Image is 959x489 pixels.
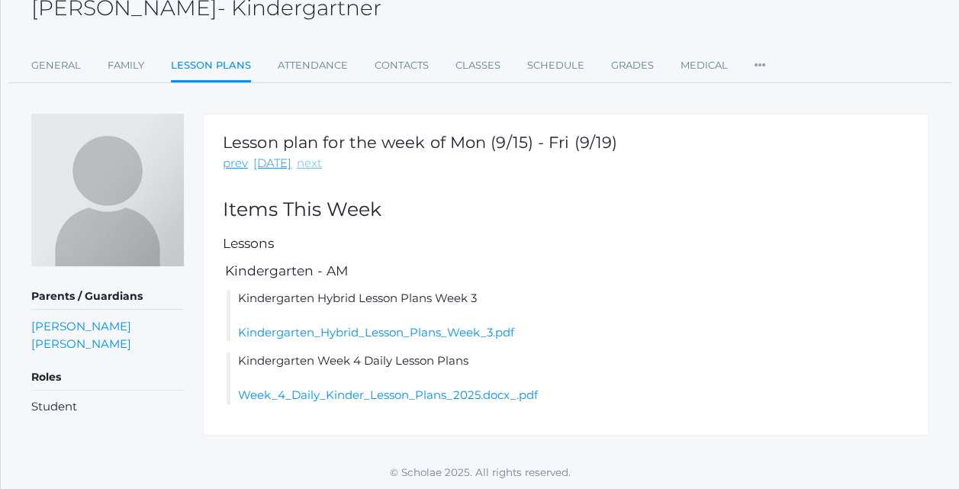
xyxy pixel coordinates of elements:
[238,388,538,402] a: Week_4_Daily_Kinder_Lesson_Plans_2025.docx_.pdf
[455,50,500,81] a: Classes
[375,50,429,81] a: Contacts
[31,317,131,335] a: [PERSON_NAME]
[223,264,909,278] h5: Kindergarten - AM
[108,50,144,81] a: Family
[31,284,184,310] h5: Parents / Guardians
[611,50,654,81] a: Grades
[31,398,184,416] li: Student
[171,50,251,83] a: Lesson Plans
[223,199,909,220] h2: Items This Week
[681,50,728,81] a: Medical
[31,365,184,391] h5: Roles
[1,465,959,480] p: © Scholae 2025. All rights reserved.
[278,50,348,81] a: Attendance
[223,134,617,151] h1: Lesson plan for the week of Mon (9/15) - Fri (9/19)
[31,114,184,266] img: Vincent Scrudato
[227,290,909,342] li: Kindergarten Hybrid Lesson Plans Week 3
[31,335,131,352] a: [PERSON_NAME]
[223,155,248,172] a: prev
[527,50,584,81] a: Schedule
[297,155,322,172] a: next
[238,325,514,339] a: Kindergarten_Hybrid_Lesson_Plans_Week_3.pdf
[223,236,909,251] h5: Lessons
[227,352,909,404] li: Kindergarten Week 4 Daily Lesson Plans
[31,50,81,81] a: General
[253,155,291,172] a: [DATE]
